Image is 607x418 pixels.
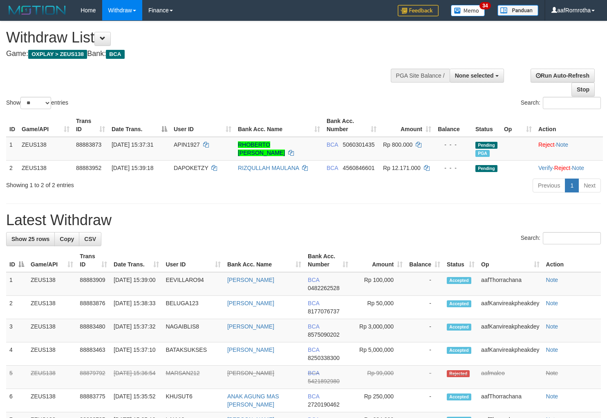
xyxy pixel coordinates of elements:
[27,272,76,296] td: ZEUS138
[406,366,443,389] td: -
[501,114,535,137] th: Op: activate to sort column ascending
[110,342,162,366] td: [DATE] 15:37:10
[108,114,170,137] th: Date Trans.: activate to sort column descending
[76,272,110,296] td: 88883909
[162,319,224,342] td: NAGAIBLIS8
[227,346,274,353] a: [PERSON_NAME]
[475,150,490,157] span: Marked by aafpengsreynich
[308,285,340,291] span: Copy 0482262528 to clipboard
[478,296,542,319] td: aafKanvireakpheakdey
[546,277,558,283] a: Note
[352,272,406,296] td: Rp 100,000
[521,232,601,244] label: Search:
[18,137,73,161] td: ZEUS138
[478,389,542,412] td: aafThorrachana
[79,232,101,246] a: CSV
[76,319,110,342] td: 88883480
[447,370,470,377] span: Rejected
[6,232,55,246] a: Show 25 rows
[447,277,471,284] span: Accepted
[110,389,162,412] td: [DATE] 15:35:52
[76,141,101,148] span: 88883873
[6,249,27,272] th: ID: activate to sort column descending
[546,300,558,306] a: Note
[450,69,504,83] button: None selected
[27,342,76,366] td: ZEUS138
[27,296,76,319] td: ZEUS138
[162,342,224,366] td: BATAKSUKSES
[352,296,406,319] td: Rp 50,000
[478,342,542,366] td: aafKanvireakpheakdey
[308,308,340,315] span: Copy 8177076737 to clipboard
[18,160,73,175] td: ZEUS138
[6,366,27,389] td: 5
[84,236,96,242] span: CSV
[60,236,74,242] span: Copy
[174,165,208,171] span: DAPOKETZY
[308,393,319,400] span: BCA
[383,141,412,148] span: Rp 800.000
[455,72,494,79] span: None selected
[478,249,542,272] th: Op: activate to sort column ascending
[238,141,285,156] a: RHOBERTO [PERSON_NAME]
[162,296,224,319] td: BELUGA123
[174,141,200,148] span: APIN1927
[546,346,558,353] a: Note
[543,232,601,244] input: Search:
[327,141,338,148] span: BCA
[27,389,76,412] td: ZEUS138
[327,165,338,171] span: BCA
[76,342,110,366] td: 88883463
[106,50,124,59] span: BCA
[227,277,274,283] a: [PERSON_NAME]
[112,165,153,171] span: [DATE] 15:39:18
[533,179,565,192] a: Previous
[435,114,472,137] th: Balance
[170,114,235,137] th: User ID: activate to sort column ascending
[27,249,76,272] th: Game/API: activate to sort column ascending
[27,319,76,342] td: ZEUS138
[406,296,443,319] td: -
[76,366,110,389] td: 88879792
[6,272,27,296] td: 1
[406,342,443,366] td: -
[6,212,601,228] h1: Latest Withdraw
[546,370,558,376] a: Note
[531,69,595,83] a: Run Auto-Refresh
[6,160,18,175] td: 2
[380,114,435,137] th: Amount: activate to sort column ascending
[308,277,319,283] span: BCA
[6,137,18,161] td: 1
[497,5,538,16] img: panduan.png
[110,319,162,342] td: [DATE] 15:37:32
[308,300,319,306] span: BCA
[308,401,340,408] span: Copy 2720190462 to clipboard
[438,164,469,172] div: - - -
[391,69,450,83] div: PGA Site Balance /
[54,232,79,246] a: Copy
[73,114,108,137] th: Trans ID: activate to sort column ascending
[543,249,601,272] th: Action
[535,160,603,175] td: · ·
[308,323,319,330] span: BCA
[479,2,491,9] span: 34
[538,141,555,148] a: Reject
[162,249,224,272] th: User ID: activate to sort column ascending
[6,389,27,412] td: 6
[6,50,396,58] h4: Game: Bank:
[565,179,579,192] a: 1
[478,319,542,342] td: aafKanvireakpheakdey
[447,347,471,354] span: Accepted
[110,366,162,389] td: [DATE] 15:36:54
[227,300,274,306] a: [PERSON_NAME]
[478,272,542,296] td: aafThorrachana
[76,165,101,171] span: 88883952
[352,389,406,412] td: Rp 250,000
[447,300,471,307] span: Accepted
[451,5,485,16] img: Button%20Memo.svg
[227,323,274,330] a: [PERSON_NAME]
[447,324,471,331] span: Accepted
[110,249,162,272] th: Date Trans.: activate to sort column ascending
[447,393,471,400] span: Accepted
[535,137,603,161] td: ·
